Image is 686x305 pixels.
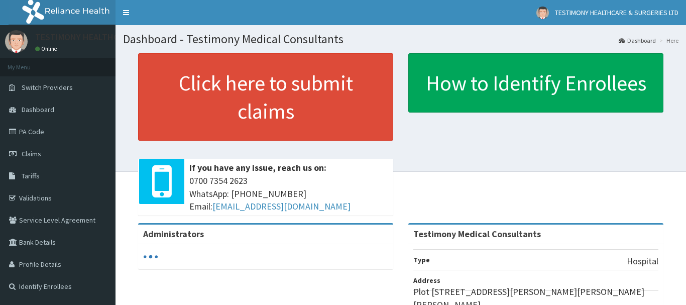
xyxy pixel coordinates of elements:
a: Dashboard [619,36,656,45]
p: Hospital [627,255,658,268]
img: User Image [5,30,28,53]
img: User Image [536,7,549,19]
b: Type [413,255,430,264]
strong: Testimony Medical Consultants [413,228,541,240]
b: If you have any issue, reach us on: [189,162,326,173]
span: 0700 7354 2623 WhatsApp: [PHONE_NUMBER] Email: [189,174,388,213]
span: Dashboard [22,105,54,114]
span: Claims [22,149,41,158]
a: Online [35,45,59,52]
a: Click here to submit claims [138,53,393,141]
b: Address [413,276,440,285]
svg: audio-loading [143,249,158,264]
span: Switch Providers [22,83,73,92]
p: TESTIMONY HEALTHCARE & SURGERIES LTD [35,33,202,42]
span: Tariffs [22,171,40,180]
b: Administrators [143,228,204,240]
li: Here [657,36,678,45]
h1: Dashboard - Testimony Medical Consultants [123,33,678,46]
a: How to Identify Enrollees [408,53,663,113]
span: TESTIMONY HEALTHCARE & SURGERIES LTD [555,8,678,17]
a: [EMAIL_ADDRESS][DOMAIN_NAME] [212,200,351,212]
